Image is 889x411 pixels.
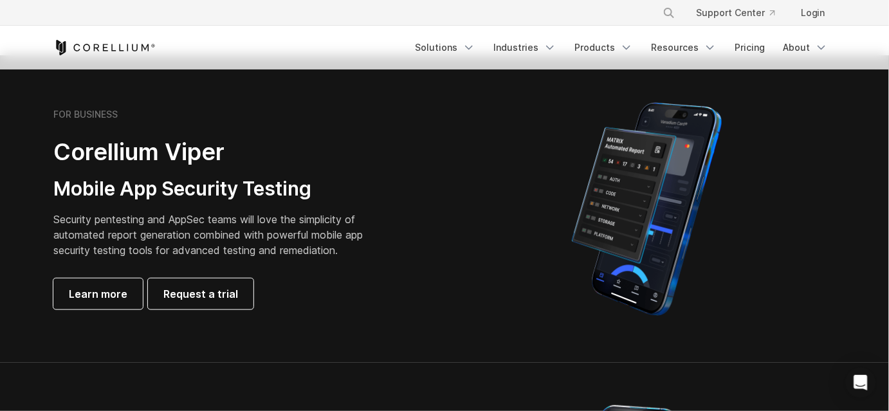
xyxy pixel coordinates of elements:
a: About [775,36,836,59]
a: Corellium Home [53,40,156,55]
div: Navigation Menu [407,36,836,59]
span: Request a trial [163,286,238,302]
span: Learn more [69,286,127,302]
div: Open Intercom Messenger [845,367,876,398]
a: Solutions [407,36,483,59]
h3: Mobile App Security Testing [53,177,383,201]
a: Industries [486,36,564,59]
img: Corellium MATRIX automated report on iPhone showing app vulnerability test results across securit... [550,96,744,322]
a: Resources [643,36,724,59]
a: Login [791,1,836,24]
a: Learn more [53,279,143,309]
div: Navigation Menu [647,1,836,24]
a: Products [567,36,641,59]
a: Support Center [686,1,785,24]
p: Security pentesting and AppSec teams will love the simplicity of automated report generation comb... [53,212,383,258]
a: Pricing [727,36,773,59]
h2: Corellium Viper [53,138,383,167]
a: Request a trial [148,279,253,309]
button: Search [657,1,681,24]
h6: FOR BUSINESS [53,109,118,120]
